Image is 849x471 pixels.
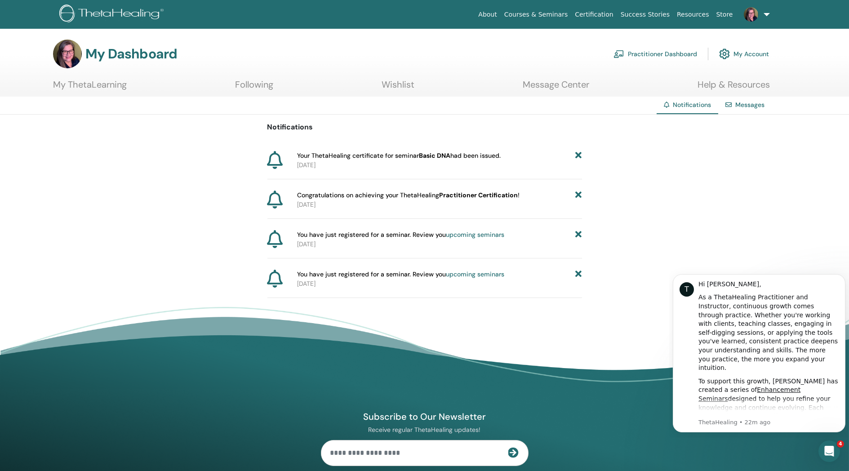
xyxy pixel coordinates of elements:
[419,151,450,160] b: Basic DNA
[297,200,582,209] p: [DATE]
[382,79,414,97] a: Wishlist
[698,79,770,97] a: Help & Resources
[29,152,169,160] p: Message from ThetaHealing, sent 22m ago
[297,279,582,289] p: [DATE]
[85,46,177,62] h3: My Dashboard
[297,160,582,170] p: [DATE]
[673,6,713,23] a: Resources
[321,426,529,434] p: Receive regular ThetaHealing updates!
[297,191,520,200] span: Congratulations on achieving your ThetaHealing !
[297,270,504,279] span: You have just registered for a seminar. Review you
[719,44,769,64] a: My Account
[673,101,711,109] span: Notifications
[321,411,529,422] h4: Subscribe to Our Newsletter
[669,266,849,438] iframe: Intercom notifications message
[501,6,572,23] a: Courses & Seminars
[719,46,730,62] img: cog.svg
[235,79,273,97] a: Following
[297,240,582,249] p: [DATE]
[713,6,737,23] a: Store
[735,101,765,109] a: Messages
[53,79,127,97] a: My ThetaLearning
[818,440,840,462] iframe: Intercom live chat
[617,6,673,23] a: Success Stories
[297,230,504,240] span: You have just registered for a seminar. Review you
[446,231,504,239] a: upcoming seminars
[475,6,500,23] a: About
[439,191,518,199] b: Practitioner Certification
[297,151,501,160] span: Your ThetaHealing certificate for seminar had been issued.
[613,44,697,64] a: Practitioner Dashboard
[446,270,504,278] a: upcoming seminars
[59,4,167,25] img: logo.png
[523,79,589,97] a: Message Center
[267,122,582,133] p: Notifications
[837,440,844,448] span: 4
[613,50,624,58] img: chalkboard-teacher.svg
[53,40,82,68] img: default.jpg
[571,6,617,23] a: Certification
[744,7,758,22] img: default.jpg
[29,111,169,199] div: To support this growth, [PERSON_NAME] has created a series of designed to help you refine your kn...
